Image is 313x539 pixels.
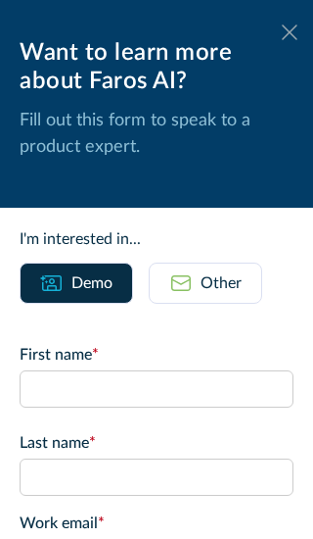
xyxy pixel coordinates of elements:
label: First name [20,343,293,367]
label: Last name [20,431,293,455]
div: Other [201,271,242,295]
label: Work email [20,512,293,535]
div: Demo [71,271,112,295]
div: I'm interested in... [20,227,293,251]
div: Want to learn more about Faros AI? [20,39,293,96]
p: Fill out this form to speak to a product expert. [20,108,293,161]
